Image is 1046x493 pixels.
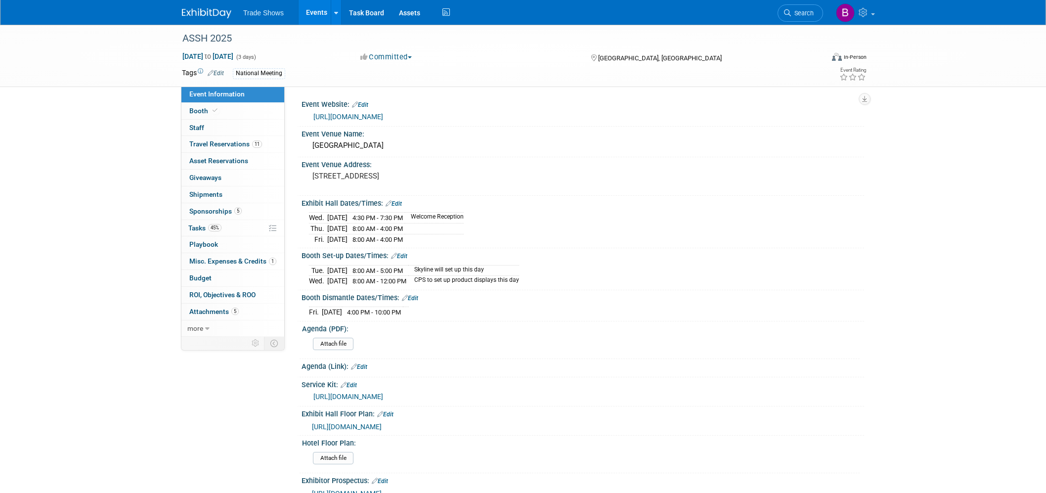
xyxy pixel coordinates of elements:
a: Search [778,4,823,22]
a: Edit [386,200,402,207]
span: Misc. Expenses & Credits [189,257,276,265]
div: [GEOGRAPHIC_DATA] [309,138,857,153]
span: Tasks [188,224,221,232]
span: 8:00 AM - 4:00 PM [352,225,403,232]
a: Sponsorships5 [181,203,284,220]
td: Fri. [309,234,327,244]
span: Playbook [189,240,218,248]
td: [DATE] [327,265,348,276]
div: Agenda (PDF): [302,321,860,334]
td: Wed. [309,276,327,286]
a: Shipments [181,186,284,203]
span: 45% [208,224,221,231]
span: Trade Shows [243,9,284,17]
a: Edit [208,70,224,77]
span: Budget [189,274,212,282]
td: Thu. [309,224,327,234]
td: [DATE] [327,234,348,244]
a: Tasks45% [181,220,284,236]
img: ExhibitDay [182,8,231,18]
span: Asset Reservations [189,157,248,165]
span: (3 days) [235,54,256,60]
a: Edit [351,363,367,370]
span: more [187,324,203,332]
div: ASSH 2025 [179,30,808,47]
td: Tags [182,68,224,79]
a: Edit [402,295,418,302]
a: Staff [181,120,284,136]
td: Fri. [309,307,322,317]
span: 11 [252,140,262,148]
span: 8:00 AM - 5:00 PM [352,267,403,274]
div: Event Venue Name: [302,127,864,139]
span: 4:00 PM - 10:00 PM [347,309,401,316]
span: Sponsorships [189,207,242,215]
td: Toggle Event Tabs [264,337,285,350]
span: 8:00 AM - 4:00 PM [352,236,403,243]
div: Agenda (Link): [302,359,864,372]
a: more [181,320,284,337]
div: Service Kit: [302,377,864,390]
span: [DATE] [DATE] [182,52,234,61]
div: National Meeting [233,68,285,79]
a: Attachments5 [181,304,284,320]
span: Booth [189,107,219,115]
td: Welcome Reception [405,213,464,224]
div: Hotel Floor Plan: [302,436,860,448]
a: Edit [341,382,357,389]
td: Wed. [309,213,327,224]
a: Travel Reservations11 [181,136,284,152]
a: Budget [181,270,284,286]
span: to [203,52,213,60]
a: Playbook [181,236,284,253]
td: Skyline will set up this day [408,265,519,276]
span: ROI, Objectives & ROO [189,291,256,299]
span: 5 [234,207,242,215]
span: Search [791,9,814,17]
a: Edit [377,411,393,418]
td: Tue. [309,265,327,276]
td: [DATE] [327,224,348,234]
span: 8:00 AM - 12:00 PM [352,277,406,285]
div: Event Rating [839,68,866,73]
span: Travel Reservations [189,140,262,148]
div: Event Website: [302,97,864,110]
button: Committed [357,52,416,62]
span: Staff [189,124,204,132]
span: Giveaways [189,174,221,181]
a: [URL][DOMAIN_NAME] [312,423,382,431]
div: Booth Set-up Dates/Times: [302,248,864,261]
a: Edit [352,101,368,108]
td: [DATE] [327,213,348,224]
td: Personalize Event Tab Strip [247,337,264,350]
img: Becca Rensi [836,3,855,22]
a: [URL][DOMAIN_NAME] [313,113,383,121]
div: Exhibitor Prospectus: [302,473,864,486]
div: In-Person [843,53,867,61]
td: [DATE] [327,276,348,286]
a: [URL][DOMAIN_NAME] [313,393,383,401]
a: Event Information [181,86,284,102]
img: Format-Inperson.png [832,53,842,61]
a: Misc. Expenses & Credits1 [181,253,284,269]
span: 5 [231,308,239,315]
div: Booth Dismantle Dates/Times: [302,290,864,303]
div: Event Format [765,51,867,66]
span: [GEOGRAPHIC_DATA], [GEOGRAPHIC_DATA] [598,54,722,62]
td: CPS to set up product displays this day [408,276,519,286]
span: 1 [269,258,276,265]
i: Booth reservation complete [213,108,218,113]
a: Edit [372,478,388,485]
a: Asset Reservations [181,153,284,169]
a: Edit [391,253,407,260]
pre: [STREET_ADDRESS] [312,172,525,180]
div: Exhibit Hall Dates/Times: [302,196,864,209]
a: ROI, Objectives & ROO [181,287,284,303]
a: Giveaways [181,170,284,186]
span: Shipments [189,190,222,198]
td: [DATE] [322,307,342,317]
div: Event Venue Address: [302,157,864,170]
div: Exhibit Hall Floor Plan: [302,406,864,419]
span: Event Information [189,90,245,98]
